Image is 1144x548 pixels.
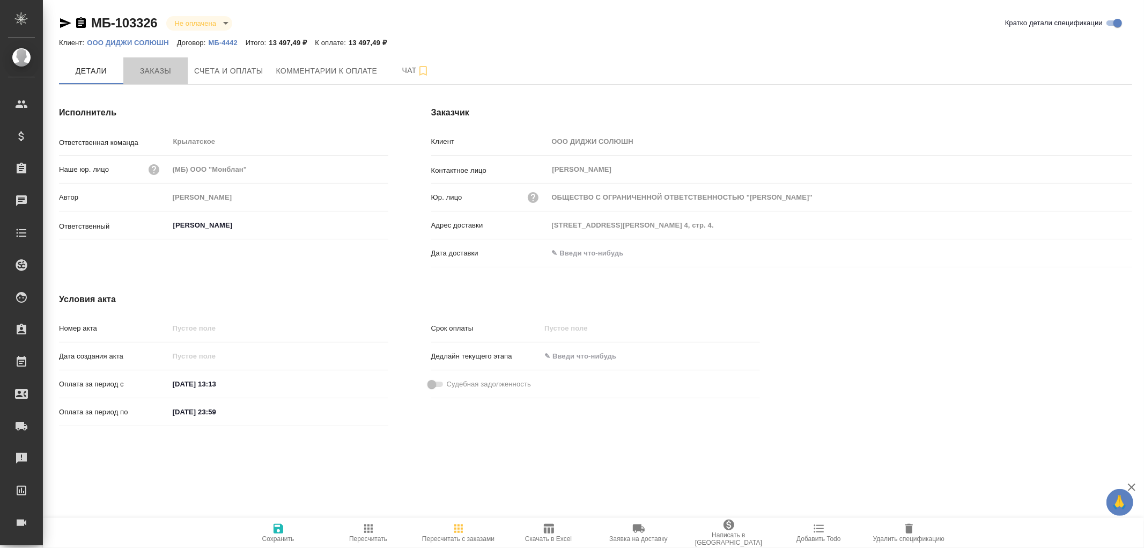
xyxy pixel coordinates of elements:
p: МБ-4442 [209,39,246,47]
svg: Подписаться [417,64,430,77]
span: Детали [65,64,117,78]
input: Пустое поле [169,189,388,205]
p: Клиент [431,136,548,147]
p: Дедлайн текущего этапа [431,351,541,362]
span: Чат [390,64,441,77]
a: МБ-4442 [209,38,246,47]
span: Счета и оплаты [194,64,263,78]
p: Номер акта [59,323,169,334]
p: Дата доставки [431,248,548,259]
button: Не оплачена [172,19,219,28]
input: Пустое поле [541,320,634,336]
span: Заказы [130,64,181,78]
p: Итого: [246,39,269,47]
p: К оплате: [315,39,349,47]
div: Не оплачена [166,16,232,31]
input: Пустое поле [169,348,263,364]
p: Адрес доставки [431,220,548,231]
input: Пустое поле [169,162,388,177]
h4: Исполнитель [59,106,388,119]
h4: Заказчик [431,106,1132,119]
span: Судебная задолженность [447,379,531,390]
p: Ответственный [59,221,169,232]
p: Договор: [177,39,209,47]
input: ✎ Введи что-нибудь [548,245,642,261]
p: Ответственная команда [59,137,169,148]
p: Оплата за период с [59,379,169,390]
span: Кратко детали спецификации [1005,18,1103,28]
button: 🙏 [1106,489,1133,516]
h4: Условия акта [59,293,760,306]
p: Клиент: [59,39,87,47]
p: Срок оплаты [431,323,541,334]
span: 🙏 [1111,491,1129,514]
p: Юр. лицо [431,192,462,203]
p: Дата создания акта [59,351,169,362]
a: МБ-103326 [91,16,158,30]
input: ✎ Введи что-нибудь [541,348,634,364]
p: Оплата за период по [59,407,169,418]
input: Пустое поле [548,134,1132,149]
p: 13 497,49 ₽ [269,39,315,47]
p: Контактное лицо [431,165,548,176]
input: Пустое поле [548,189,1132,205]
input: ✎ Введи что-нибудь [169,376,263,392]
a: ООО ДИДЖИ СОЛЮШН [87,38,177,47]
button: Скопировать ссылку [75,17,87,30]
button: Open [382,224,385,226]
p: 13 497,49 ₽ [349,39,395,47]
input: Пустое поле [169,320,388,336]
input: ✎ Введи что-нибудь [169,404,263,420]
p: ООО ДИДЖИ СОЛЮШН [87,39,177,47]
p: Автор [59,192,169,203]
input: Пустое поле [548,217,1132,233]
span: Комментарии к оплате [276,64,378,78]
button: Скопировать ссылку для ЯМессенджера [59,17,72,30]
p: Наше юр. лицо [59,164,109,175]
